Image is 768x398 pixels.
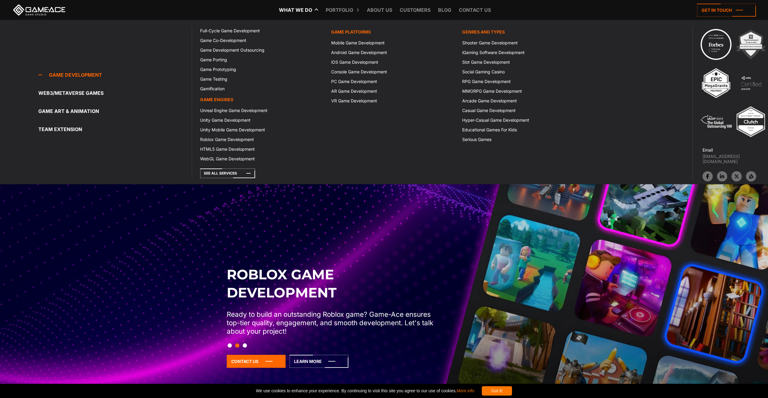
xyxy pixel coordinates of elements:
[197,125,328,135] a: Unity Mobile Game Development
[256,386,474,396] span: We use cookies to enhance your experience. By continuing to visit this site you agree to our use ...
[200,169,255,178] a: See All Services
[459,26,590,38] a: Genres and Types
[459,77,590,86] a: RPG Game Development
[197,84,328,94] a: Gamification
[197,135,328,144] a: Roblox Game Development
[38,123,192,135] a: Team Extension
[243,340,247,351] button: Slide 3
[734,28,767,61] img: 2
[734,105,767,138] img: Top ar vr development company gaming 2025 game ace
[197,144,328,154] a: HTML5 Game Development
[197,45,328,55] a: Game Development Outsourcing
[459,115,590,125] a: Hyper-Casual Game Development
[228,340,232,351] button: Slide 1
[197,115,328,125] a: Unity Game Development
[197,26,328,36] a: Full-Cycle Game Development
[227,310,437,335] p: Ready to build an outstanding Roblox game? Game-Ace ensures top-tier quality, engagement, and smo...
[290,355,348,368] a: Learn More
[459,135,590,144] a: Serious Games
[459,125,590,135] a: Educational Games For Kids
[328,57,459,67] a: iOS Game Development
[328,26,459,38] a: Game platforms
[702,154,768,164] a: [EMAIL_ADDRESS][DOMAIN_NAME]
[459,38,590,48] a: Shooter Game Development
[459,106,590,115] a: Casual Game Development
[197,65,328,74] a: Game Prototyping
[697,4,756,17] a: Get in touch
[459,57,590,67] a: Slot Game Development
[38,69,192,81] a: Game development
[197,154,328,164] a: WebGL Game Development
[227,265,437,302] h2: Roblox Game Development
[734,66,768,100] img: 4
[699,105,733,138] img: 5
[197,36,328,45] a: Game Co-Development
[227,355,286,368] a: Contact Us
[328,96,459,106] a: VR Game Development
[38,105,192,117] a: Game Art & Animation
[197,55,328,65] a: Game Porting
[699,66,733,100] img: 3
[328,77,459,86] a: PC Game Development
[702,147,713,152] strong: Email
[197,106,328,115] a: Unreal Engine Game Development
[457,388,474,393] a: More info
[328,67,459,77] a: Console Game Development
[235,340,239,351] button: Slide 2
[38,87,192,99] a: Web3/Metaverse Games
[459,67,590,77] a: Social Gaming Casino
[328,38,459,48] a: Mobile Game Development
[197,94,328,106] a: Game Engines
[459,86,590,96] a: MMORPG Game Development
[197,74,328,84] a: Game Testing
[482,386,512,396] div: Got it!
[699,28,733,61] img: Technology council badge program ace 2025 game ace
[459,96,590,106] a: Arcade Game Development
[328,86,459,96] a: AR Game Development
[328,48,459,57] a: Android Game Development
[459,48,590,57] a: iGaming Software Development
